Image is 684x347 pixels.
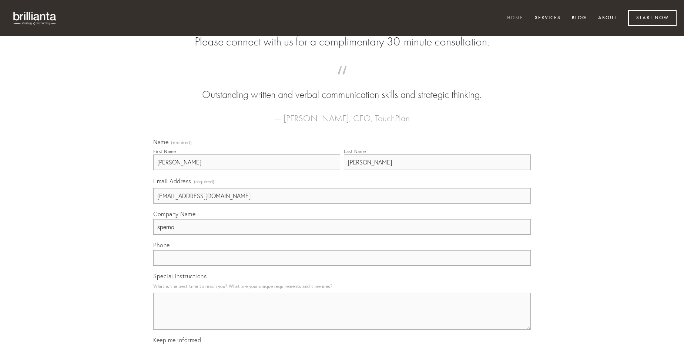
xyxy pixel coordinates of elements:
[153,281,531,291] p: What is the best time to reach you? What are your unique requirements and timelines?
[153,210,195,218] span: Company Name
[502,12,528,24] a: Home
[567,12,591,24] a: Blog
[628,10,677,26] a: Start Now
[165,73,519,102] blockquote: Outstanding written and verbal communication skills and strategic thinking.
[194,177,215,187] span: (required)
[171,140,192,145] span: (required)
[344,149,366,154] div: Last Name
[165,73,519,88] span: “
[153,138,168,146] span: Name
[153,336,201,344] span: Keep me informed
[153,177,191,185] span: Email Address
[530,12,566,24] a: Services
[153,35,531,49] h2: Please connect with us for a complimentary 30-minute consultation.
[593,12,622,24] a: About
[7,7,63,29] img: brillianta - research, strategy, marketing
[153,149,176,154] div: First Name
[153,272,207,280] span: Special Instructions
[165,102,519,126] figcaption: — [PERSON_NAME], CEO, TouchPlan
[153,241,170,249] span: Phone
